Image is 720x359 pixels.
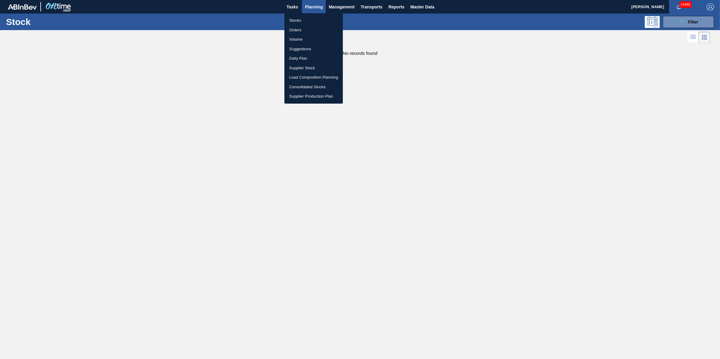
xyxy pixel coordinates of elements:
[284,82,343,92] a: Consolidated Stocks
[284,54,343,63] a: Daily Plan
[284,73,343,82] a: Load Composition Planning
[284,92,343,101] a: Supplier Production Plan
[284,25,343,35] a: Orders
[284,63,343,73] a: Supplier Stock
[284,35,343,44] a: Volume
[284,44,343,54] a: Suggestions
[284,16,343,25] a: Stocks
